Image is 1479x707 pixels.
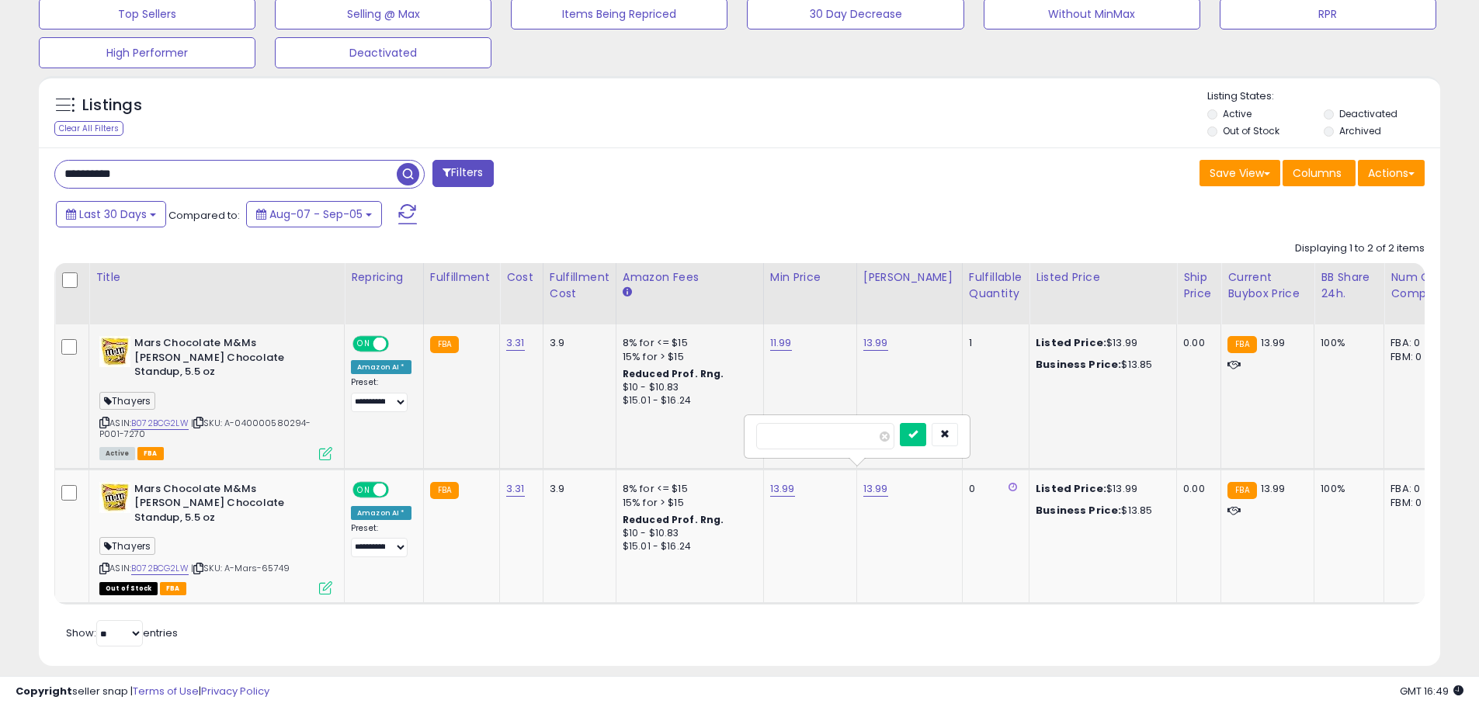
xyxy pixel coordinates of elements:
[863,269,956,286] div: [PERSON_NAME]
[623,381,752,394] div: $10 - $10.83
[550,482,604,496] div: 3.9
[1390,269,1447,302] div: Num of Comp.
[1321,482,1372,496] div: 100%
[1261,335,1286,350] span: 13.99
[863,335,888,351] a: 13.99
[134,336,323,383] b: Mars Chocolate M&Ms [PERSON_NAME] Chocolate Standup, 5.5 oz
[969,336,1017,350] div: 1
[1183,336,1209,350] div: 0.00
[770,335,792,351] a: 11.99
[623,394,752,407] div: $15.01 - $16.24
[16,684,269,699] div: seller snap | |
[1321,336,1372,350] div: 100%
[168,208,240,223] span: Compared to:
[506,481,525,497] a: 3.31
[1207,89,1440,104] p: Listing States:
[160,582,186,595] span: FBA
[1223,107,1252,120] label: Active
[432,160,493,187] button: Filters
[1390,336,1442,350] div: FBA: 0
[1358,160,1425,186] button: Actions
[623,527,752,540] div: $10 - $10.83
[131,562,189,575] a: B072BCG2LW
[1293,165,1342,181] span: Columns
[99,392,155,410] span: Thayers
[54,121,123,136] div: Clear All Filters
[1227,336,1256,353] small: FBA
[354,483,373,496] span: ON
[269,206,363,222] span: Aug-07 - Sep-05
[387,338,411,351] span: OFF
[99,336,332,459] div: ASIN:
[99,482,130,513] img: 51LOYg9TF9L._SL40_.jpg
[623,269,757,286] div: Amazon Fees
[1036,358,1165,372] div: $13.85
[1036,504,1165,518] div: $13.85
[1036,357,1121,372] b: Business Price:
[1036,336,1165,350] div: $13.99
[99,336,130,367] img: 51LOYg9TF9L._SL40_.jpg
[623,496,752,510] div: 15% for > $15
[1339,124,1381,137] label: Archived
[1321,269,1377,302] div: BB Share 24h.
[191,562,290,574] span: | SKU: A-Mars-65749
[1200,160,1280,186] button: Save View
[1183,269,1214,302] div: Ship Price
[275,37,491,68] button: Deactivated
[623,482,752,496] div: 8% for <= $15
[1295,241,1425,256] div: Displaying 1 to 2 of 2 items
[1261,481,1286,496] span: 13.99
[134,482,323,529] b: Mars Chocolate M&Ms [PERSON_NAME] Chocolate Standup, 5.5 oz
[82,95,142,116] h5: Listings
[99,582,158,595] span: All listings that are currently out of stock and unavailable for purchase on Amazon
[1036,482,1165,496] div: $13.99
[550,269,609,302] div: Fulfillment Cost
[623,513,724,526] b: Reduced Prof. Rng.
[1390,496,1442,510] div: FBM: 0
[351,523,411,558] div: Preset:
[99,537,155,555] span: Thayers
[201,684,269,698] a: Privacy Policy
[351,506,411,520] div: Amazon AI *
[430,336,459,353] small: FBA
[1223,124,1279,137] label: Out of Stock
[623,540,752,553] div: $15.01 - $16.24
[56,201,166,227] button: Last 30 Days
[1339,107,1397,120] label: Deactivated
[99,447,135,460] span: All listings currently available for purchase on Amazon
[1183,482,1209,496] div: 0.00
[1036,335,1106,350] b: Listed Price:
[969,269,1022,302] div: Fulfillable Quantity
[1036,481,1106,496] b: Listed Price:
[133,684,199,698] a: Terms of Use
[39,37,255,68] button: High Performer
[354,338,373,351] span: ON
[863,481,888,497] a: 13.99
[351,377,411,412] div: Preset:
[99,482,332,593] div: ASIN:
[1036,503,1121,518] b: Business Price:
[770,481,795,497] a: 13.99
[387,483,411,496] span: OFF
[770,269,850,286] div: Min Price
[1390,482,1442,496] div: FBA: 0
[79,206,147,222] span: Last 30 Days
[1400,684,1463,698] span: 2025-10-6 16:49 GMT
[506,335,525,351] a: 3.31
[623,350,752,364] div: 15% for > $15
[1036,269,1170,286] div: Listed Price
[1390,350,1442,364] div: FBM: 0
[623,367,724,380] b: Reduced Prof. Rng.
[16,684,72,698] strong: Copyright
[506,269,536,286] div: Cost
[969,482,1017,496] div: 0
[351,360,411,374] div: Amazon AI *
[246,201,382,227] button: Aug-07 - Sep-05
[137,447,164,460] span: FBA
[623,286,632,300] small: Amazon Fees.
[550,336,604,350] div: 3.9
[351,269,417,286] div: Repricing
[1227,482,1256,499] small: FBA
[1227,269,1307,302] div: Current Buybox Price
[623,336,752,350] div: 8% for <= $15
